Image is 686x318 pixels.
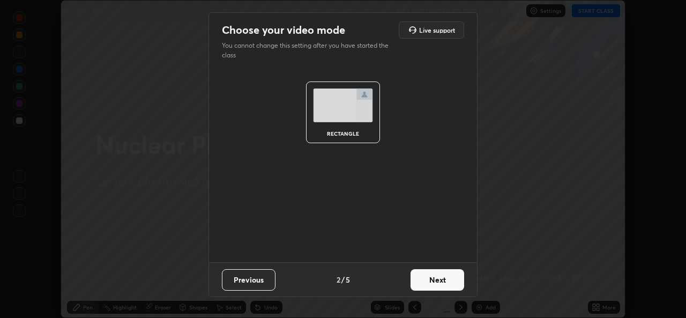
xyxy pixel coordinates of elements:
[419,27,455,33] h5: Live support
[322,131,364,136] div: rectangle
[222,23,345,37] h2: Choose your video mode
[222,269,275,291] button: Previous
[313,88,373,122] img: normalScreenIcon.ae25ed63.svg
[411,269,464,291] button: Next
[222,41,396,60] p: You cannot change this setting after you have started the class
[346,274,350,285] h4: 5
[341,274,345,285] h4: /
[337,274,340,285] h4: 2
